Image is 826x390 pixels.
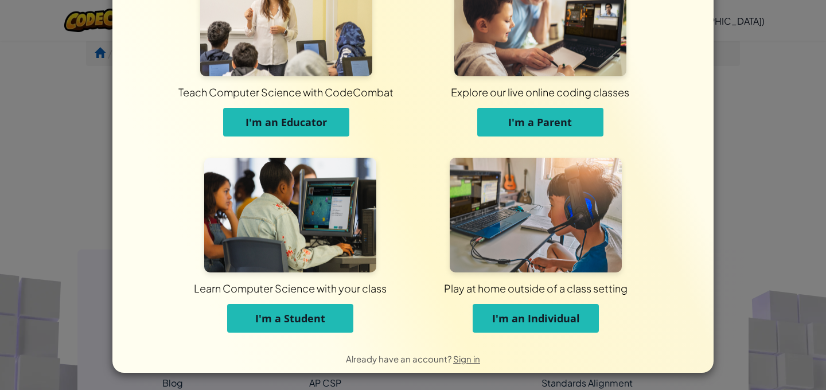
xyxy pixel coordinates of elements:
a: Sign in [453,353,480,364]
button: I'm a Parent [477,108,603,136]
img: For Individuals [450,158,622,272]
span: I'm a Student [255,311,325,325]
button: I'm an Individual [473,304,599,333]
button: I'm an Educator [223,108,349,136]
span: I'm an Individual [492,311,580,325]
span: Already have an account? [346,353,453,364]
div: Play at home outside of a class setting [254,281,818,295]
span: I'm a Parent [508,115,572,129]
img: For Students [204,158,376,272]
span: I'm an Educator [246,115,327,129]
button: I'm a Student [227,304,353,333]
